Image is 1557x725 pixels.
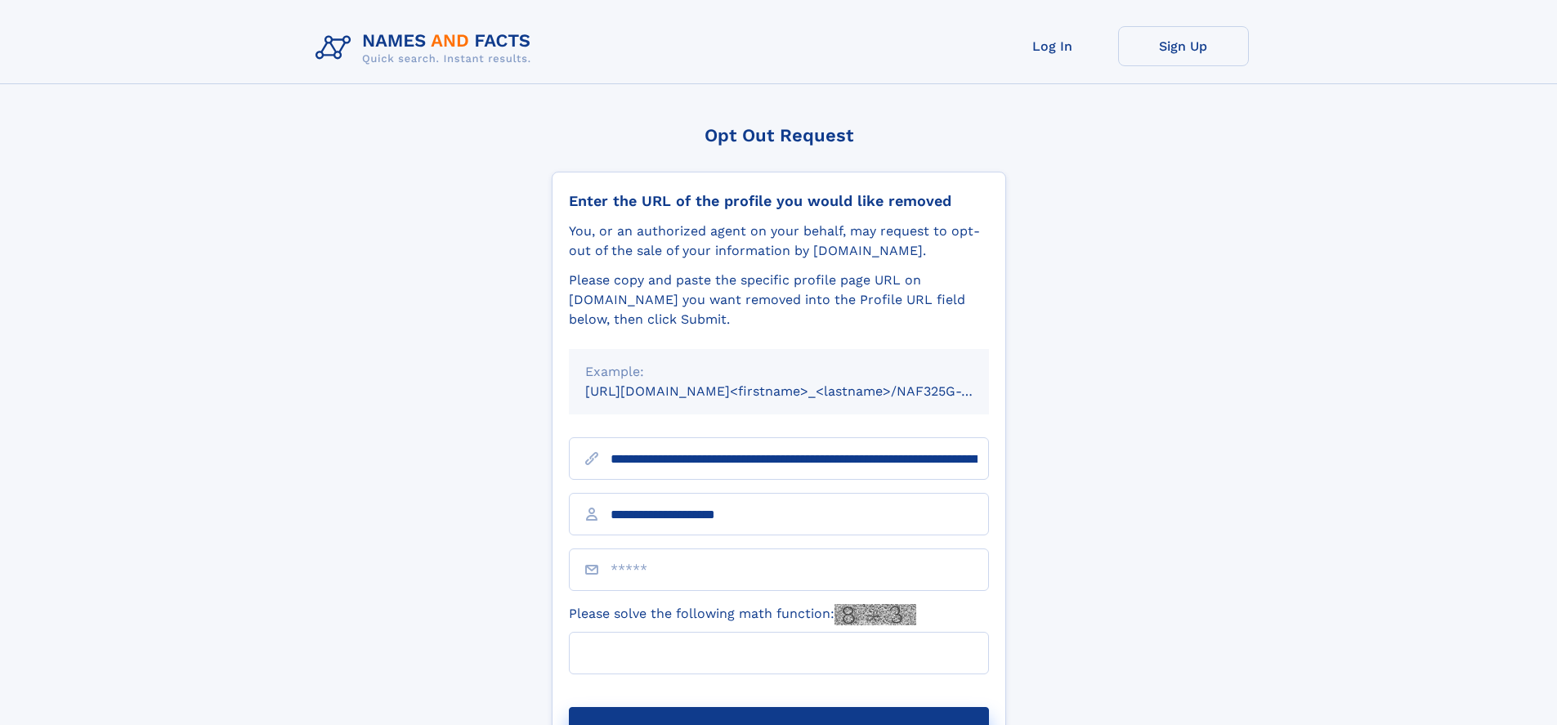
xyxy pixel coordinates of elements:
[585,383,1020,399] small: [URL][DOMAIN_NAME]<firstname>_<lastname>/NAF325G-xxxxxxxx
[552,125,1006,145] div: Opt Out Request
[987,26,1118,66] a: Log In
[569,192,989,210] div: Enter the URL of the profile you would like removed
[1118,26,1249,66] a: Sign Up
[569,604,916,625] label: Please solve the following math function:
[569,271,989,329] div: Please copy and paste the specific profile page URL on [DOMAIN_NAME] you want removed into the Pr...
[309,26,544,70] img: Logo Names and Facts
[585,362,973,382] div: Example:
[569,222,989,261] div: You, or an authorized agent on your behalf, may request to opt-out of the sale of your informatio...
